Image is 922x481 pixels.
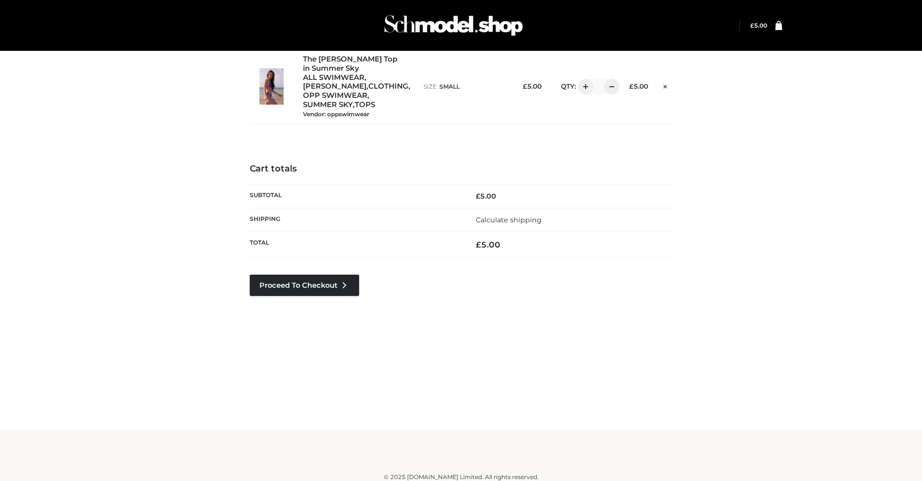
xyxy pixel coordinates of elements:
a: Calculate shipping [476,216,542,224]
span: SMALL [439,83,460,90]
bdi: 5.00 [523,82,542,90]
div: QTY: [551,79,613,94]
small: Vendor: oppswimwear [303,110,369,118]
bdi: 5.00 [476,240,500,249]
a: £5.00 [750,22,767,29]
div: , , , , , [303,55,414,118]
span: £ [629,82,634,90]
p: size : [423,82,506,91]
span: £ [476,192,480,201]
a: OPP SWIMWEAR [303,91,367,100]
a: [PERSON_NAME] [303,82,366,91]
a: Remove this item [658,79,672,92]
a: SUMMER SKY [303,100,353,109]
img: Schmodel Admin 964 [381,6,526,45]
h4: Cart totals [250,164,673,174]
a: The [PERSON_NAME] Top in Summer Sky [303,55,403,73]
a: Proceed to Checkout [250,275,359,296]
a: CLOTHING [368,82,408,91]
th: Total [250,232,461,258]
bdi: 5.00 [476,192,496,201]
a: ALL SWIMWEAR [303,73,364,82]
span: £ [750,22,754,29]
span: £ [476,240,481,249]
a: TOPS [355,100,375,109]
th: Subtotal [250,184,461,208]
bdi: 5.00 [750,22,767,29]
span: £ [523,82,527,90]
th: Shipping [250,208,461,232]
bdi: 5.00 [629,82,648,90]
